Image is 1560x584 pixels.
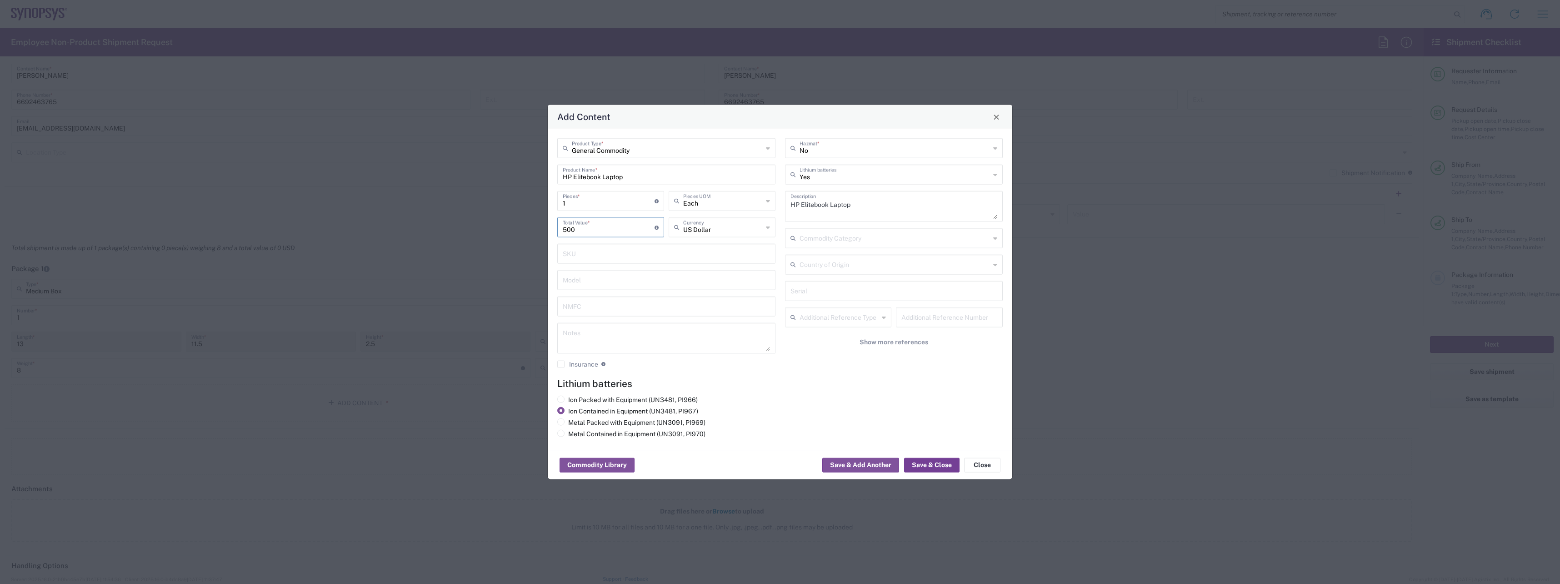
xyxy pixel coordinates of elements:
label: Metal Contained in Equipment (UN3091, PI970) [557,430,705,438]
button: Save & Add Another [822,458,899,473]
button: Close [990,111,1003,123]
button: Close [964,458,1000,473]
button: Save & Close [904,458,960,473]
h4: Lithium batteries [557,378,1003,389]
label: Ion Contained in Equipment (UN3481, PI967) [557,407,698,415]
label: Insurance [557,361,598,368]
label: Metal Packed with Equipment (UN3091, PI969) [557,418,705,427]
button: Commodity Library [560,458,635,473]
label: Ion Packed with Equipment (UN3481, PI966) [557,396,698,404]
h4: Add Content [557,110,610,123]
span: Show more references [860,338,928,347]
